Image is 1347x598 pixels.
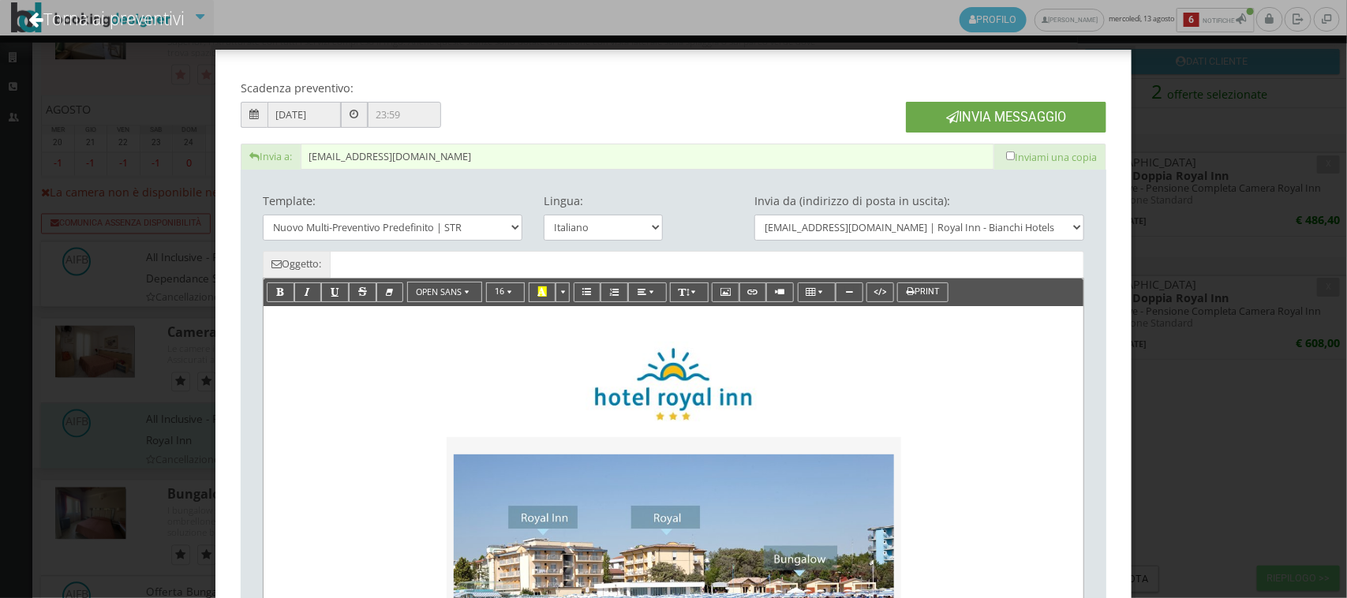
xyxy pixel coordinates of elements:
h4: Invia da (indirizzo di posta in uscita): [754,194,1084,207]
img: ad9ffdaa957611edaaa102bbbacf60e4.jpg [563,342,784,427]
h4: Template: [263,194,522,207]
input: Tra 14 GIORNI [268,102,341,128]
span: 16 [495,286,504,297]
span: Invia a: [241,144,301,170]
h4: Lingua: [544,194,663,207]
span: Oggetto: [263,251,331,277]
span: Open Sans [416,286,462,297]
button: Invia Messaggio [906,102,1106,133]
input: 23:59 [368,102,441,128]
button: 16 [486,282,526,302]
button: Print [897,282,949,302]
button: Open Sans [407,282,483,302]
h4: Scadenza preventivo: [241,81,441,95]
span: Inviami una copia [1016,150,1098,163]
